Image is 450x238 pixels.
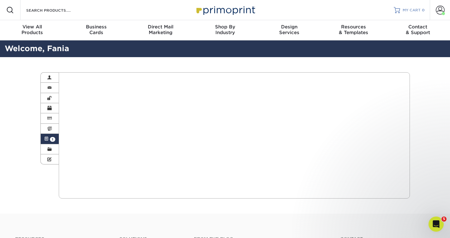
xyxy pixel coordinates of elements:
[129,24,193,35] div: Marketing
[386,20,450,40] a: Contact& Support
[129,20,193,40] a: Direct MailMarketing
[194,3,257,17] img: Primoprint
[257,24,321,30] span: Design
[403,8,421,13] span: MY CART
[429,217,444,232] iframe: Intercom live chat
[257,20,321,40] a: DesignServices
[386,24,450,35] div: & Support
[193,24,257,30] span: Shop By
[321,24,386,30] span: Resources
[386,24,450,30] span: Contact
[64,24,129,35] div: Cards
[129,24,193,30] span: Direct Mail
[257,24,321,35] div: Services
[321,20,386,40] a: Resources& Templates
[321,24,386,35] div: & Templates
[193,20,257,40] a: Shop ByIndustry
[64,24,129,30] span: Business
[64,20,129,40] a: BusinessCards
[441,217,447,222] span: 5
[50,137,55,142] span: 1
[193,24,257,35] div: Industry
[26,6,87,14] input: SEARCH PRODUCTS.....
[41,134,59,144] a: 1
[422,8,425,12] span: 0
